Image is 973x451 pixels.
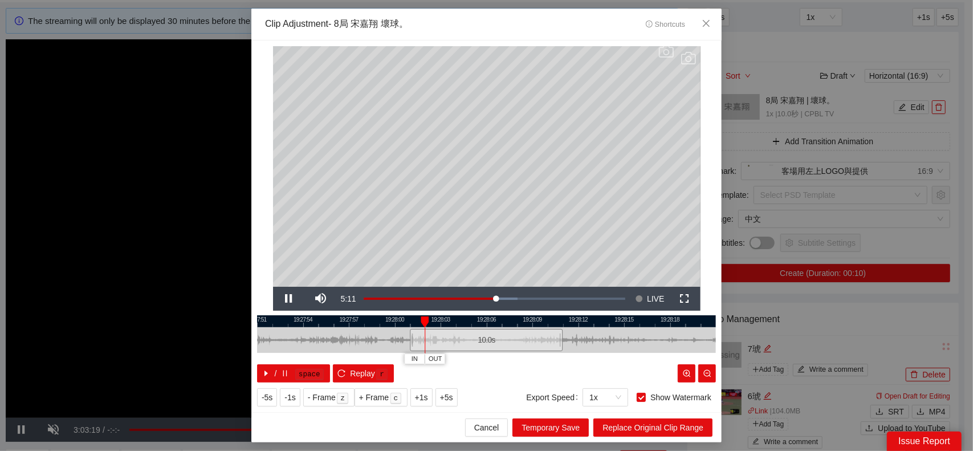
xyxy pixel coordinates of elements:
span: pause [281,369,289,379]
span: - Frame [308,391,336,404]
button: IN [404,354,425,364]
span: zoom-in [683,369,691,379]
kbd: c [390,393,402,404]
button: Cancel [465,419,508,437]
button: +1s [410,388,433,407]
label: Export Speed [526,388,583,407]
kbd: space [295,369,324,380]
div: Issue Report [887,432,962,451]
span: zoom-out [703,369,711,379]
kbd: r [376,369,388,380]
span: +5s [440,391,453,404]
button: Close [691,9,722,39]
button: -5s [257,388,277,407]
span: 5:11 [341,294,356,303]
span: + Frame [359,391,389,404]
span: reload [337,369,345,379]
button: caret-right/pausespace [257,364,330,383]
span: IN [412,354,418,364]
button: Replace Original Clip Range [593,419,713,437]
span: OUT [429,354,442,364]
button: Pause [273,287,305,311]
div: Video Player [273,46,701,287]
div: 10.0 s [410,329,563,351]
span: 1x [589,389,621,406]
span: info-circle [646,21,653,28]
button: Temporary Save [512,419,589,437]
button: Mute [305,287,337,311]
button: Fullscreen [669,287,701,311]
span: Replay [350,367,375,380]
span: Show Watermark [646,391,716,404]
span: -5s [262,391,272,404]
kbd: z [337,393,348,404]
span: close [702,19,711,28]
div: Clip Adjustment - 8局 宋嘉翔 壞球。 [265,18,408,31]
span: +1s [415,391,428,404]
span: Temporary Save [522,421,580,434]
span: -1s [284,391,295,404]
button: + Framec [355,388,408,407]
button: zoom-in [678,364,695,383]
button: +5s [435,388,458,407]
button: - Framez [303,388,355,407]
button: OUT [425,354,445,364]
span: Replace Original Clip Range [602,421,703,434]
button: reloadReplayr [333,364,394,383]
span: / [275,367,277,380]
div: Progress Bar [364,298,626,300]
span: caret-right [262,369,270,379]
span: Cancel [474,421,499,434]
button: zoom-out [698,364,716,383]
span: LIVE [647,287,664,311]
button: -1s [280,388,300,407]
span: Shortcuts [646,21,685,29]
button: Seek to live, currently behind live [631,287,668,311]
